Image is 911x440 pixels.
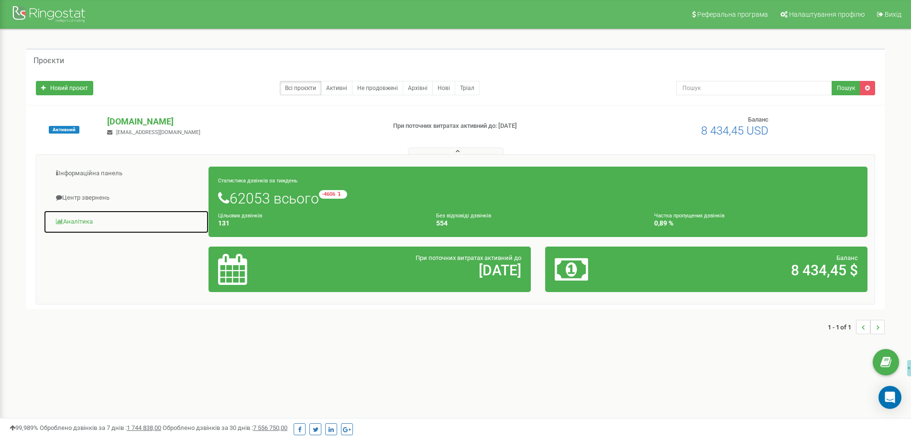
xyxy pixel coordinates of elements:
[393,122,592,131] p: При поточних витратах активний до: [DATE]
[107,115,377,128] p: [DOMAIN_NAME]
[280,81,321,95] a: Всі проєкти
[832,81,860,95] button: Пошук
[253,424,287,431] u: 7 556 750,00
[654,220,858,227] h4: 0,89 %
[33,56,64,65] h5: Проєкти
[660,262,858,278] h2: 8 434,45 $
[40,424,161,431] span: Оброблено дзвінків за 7 днів :
[789,11,865,18] span: Налаштування профілю
[44,186,209,210] a: Центр звернень
[436,213,491,219] small: Без відповіді дзвінків
[218,213,262,219] small: Цільових дзвінків
[697,11,768,18] span: Реферальна програма
[403,81,433,95] a: Архівні
[654,213,724,219] small: Частка пропущених дзвінків
[455,81,480,95] a: Тріал
[218,220,422,227] h4: 131
[218,178,297,184] small: Статистика дзвінків за тиждень
[44,210,209,234] a: Аналiтика
[878,386,901,409] div: Open Intercom Messenger
[432,81,455,95] a: Нові
[324,262,521,278] h2: [DATE]
[319,190,347,199] small: -4606
[701,124,768,137] span: 8 434,45 USD
[218,190,858,206] h1: 62053 всього
[416,254,521,261] span: При поточних витратах активний до
[163,424,287,431] span: Оброблено дзвінків за 30 днів :
[36,81,93,95] a: Новий проєкт
[44,162,209,185] a: Інформаційна панель
[116,129,200,135] span: [EMAIL_ADDRESS][DOMAIN_NAME]
[10,424,38,431] span: 99,989%
[49,126,79,134] span: Активний
[352,81,403,95] a: Не продовжені
[836,254,858,261] span: Баланс
[127,424,161,431] u: 1 744 838,00
[436,220,640,227] h4: 554
[828,310,885,344] nav: ...
[676,81,832,95] input: Пошук
[748,116,768,123] span: Баланс
[828,320,856,334] span: 1 - 1 of 1
[321,81,352,95] a: Активні
[885,11,901,18] span: Вихід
